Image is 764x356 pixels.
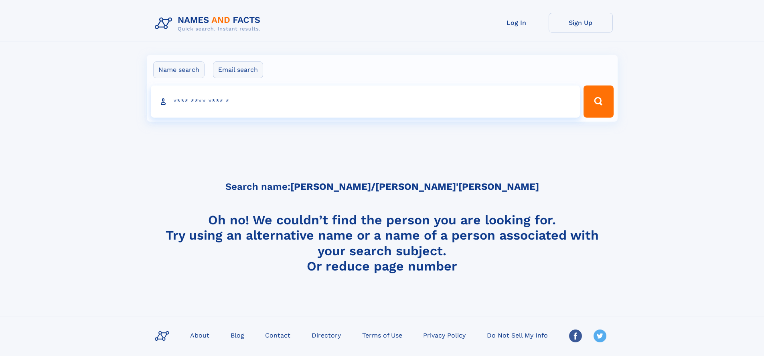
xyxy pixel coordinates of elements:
[213,61,263,78] label: Email search
[290,181,539,192] b: [PERSON_NAME]/[PERSON_NAME]'[PERSON_NAME]
[187,329,213,341] a: About
[153,61,205,78] label: Name search
[484,329,551,341] a: Do Not Sell My Info
[151,85,580,118] input: search input
[594,330,606,342] img: Twitter
[308,329,344,341] a: Directory
[484,13,549,33] a: Log In
[549,13,613,33] a: Sign Up
[262,329,294,341] a: Contact
[152,212,613,273] h4: Oh no! We couldn’t find the person you are looking for. Try using an alternative name or a name o...
[569,330,582,342] img: Facebook
[227,329,247,341] a: Blog
[359,329,405,341] a: Terms of Use
[584,85,613,118] button: Search Button
[420,329,469,341] a: Privacy Policy
[152,13,267,35] img: Logo Names and Facts
[225,181,539,192] h5: Search name:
